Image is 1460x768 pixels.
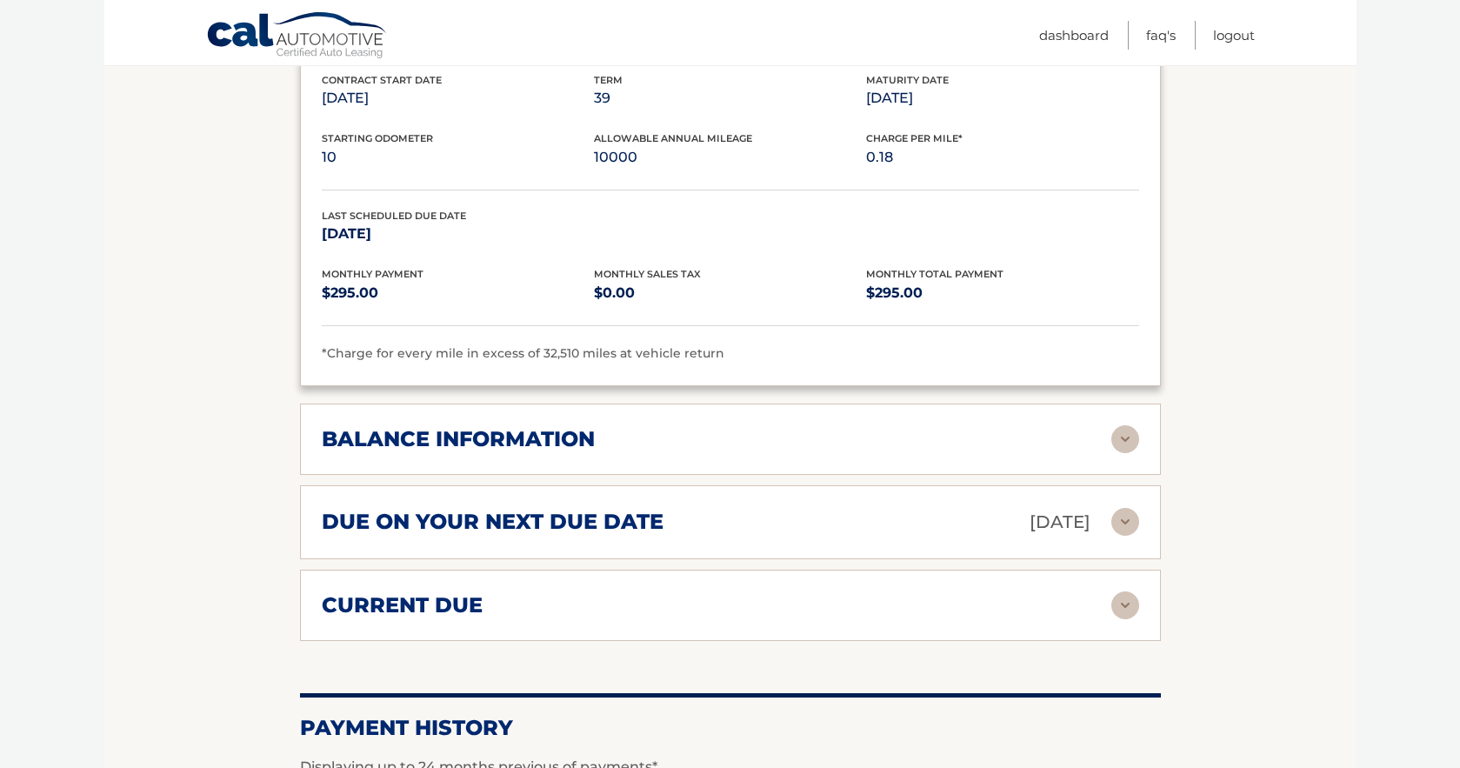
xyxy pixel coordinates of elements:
span: Charge Per Mile* [866,132,963,144]
h2: Payment History [300,715,1161,741]
p: $0.00 [594,281,866,305]
span: Allowable Annual Mileage [594,132,752,144]
img: accordion-rest.svg [1111,425,1139,453]
p: 10000 [594,145,866,170]
span: Maturity Date [866,74,949,86]
h2: balance information [322,426,595,452]
img: accordion-rest.svg [1111,508,1139,536]
a: Logout [1213,21,1255,50]
p: 39 [594,86,866,110]
a: Dashboard [1039,21,1109,50]
img: accordion-rest.svg [1111,591,1139,619]
p: [DATE] [1030,507,1090,538]
a: FAQ's [1146,21,1176,50]
a: Cal Automotive [206,11,389,62]
span: *Charge for every mile in excess of 32,510 miles at vehicle return [322,345,724,361]
span: Last Scheduled Due Date [322,210,466,222]
span: Starting Odometer [322,132,433,144]
p: $295.00 [866,281,1138,305]
p: [DATE] [322,86,594,110]
span: Monthly Total Payment [866,268,1003,280]
span: Term [594,74,623,86]
p: $295.00 [322,281,594,305]
p: [DATE] [322,222,594,246]
h2: current due [322,592,483,618]
span: Monthly Sales Tax [594,268,701,280]
span: Contract Start Date [322,74,442,86]
span: Monthly Payment [322,268,423,280]
p: [DATE] [866,86,1138,110]
h2: due on your next due date [322,509,663,535]
p: 0.18 [866,145,1138,170]
p: 10 [322,145,594,170]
